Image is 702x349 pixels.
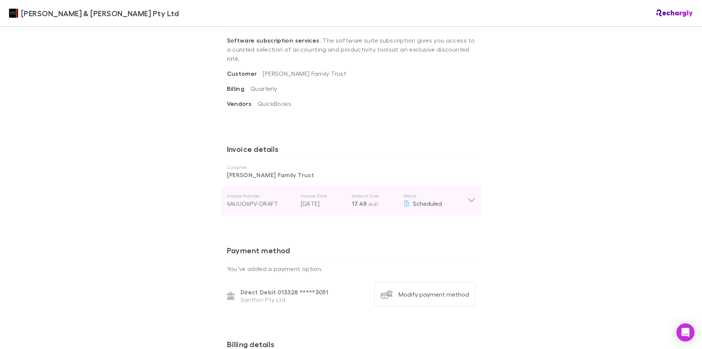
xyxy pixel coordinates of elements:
[374,282,475,306] button: Modify payment method
[381,288,393,300] img: Modify payment method's Logo
[250,85,277,92] span: Quarterly
[9,9,18,18] img: Douglas & Harrison Pty Ltd's Logo
[413,200,442,207] span: Scheduled
[227,199,295,208] div: 6AUUO6PV-DRAFT
[656,9,693,17] img: Rechargly Logo
[227,144,475,156] h3: Invoice details
[301,199,346,208] p: [DATE]
[227,70,263,77] span: Customer
[221,185,481,216] div: Invoice Number6AUUO6PV-DRAFTInvoice Date[DATE]Amount Due17.48 AUDStatusScheduled
[227,193,295,199] p: Invoice Number
[227,30,475,69] p: . The software suite subscription gives you access to a curated selection of accounting and produ...
[352,193,397,199] p: Amount Due
[241,296,329,303] p: Santhor Pty Ltd
[352,200,367,207] span: 17.48
[227,164,475,170] p: Customer
[227,100,258,107] span: Vendors
[301,193,346,199] p: Invoice Date
[21,8,179,19] span: [PERSON_NAME] & [PERSON_NAME] Pty Ltd
[369,201,379,207] span: AUD
[676,323,694,341] div: Open Intercom Messenger
[241,288,329,296] p: Direct Debit 013328 ***** 3051
[227,170,475,179] p: [PERSON_NAME] Family Trust
[227,85,251,92] span: Billing
[227,37,320,44] strong: Software subscription services
[399,291,469,298] div: Modify payment method
[227,246,475,258] h3: Payment method
[403,193,467,199] p: Status
[227,264,475,273] p: You’ve added a payment option.
[257,100,292,107] span: QuickBooks
[263,70,346,77] span: [PERSON_NAME] Family Trust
